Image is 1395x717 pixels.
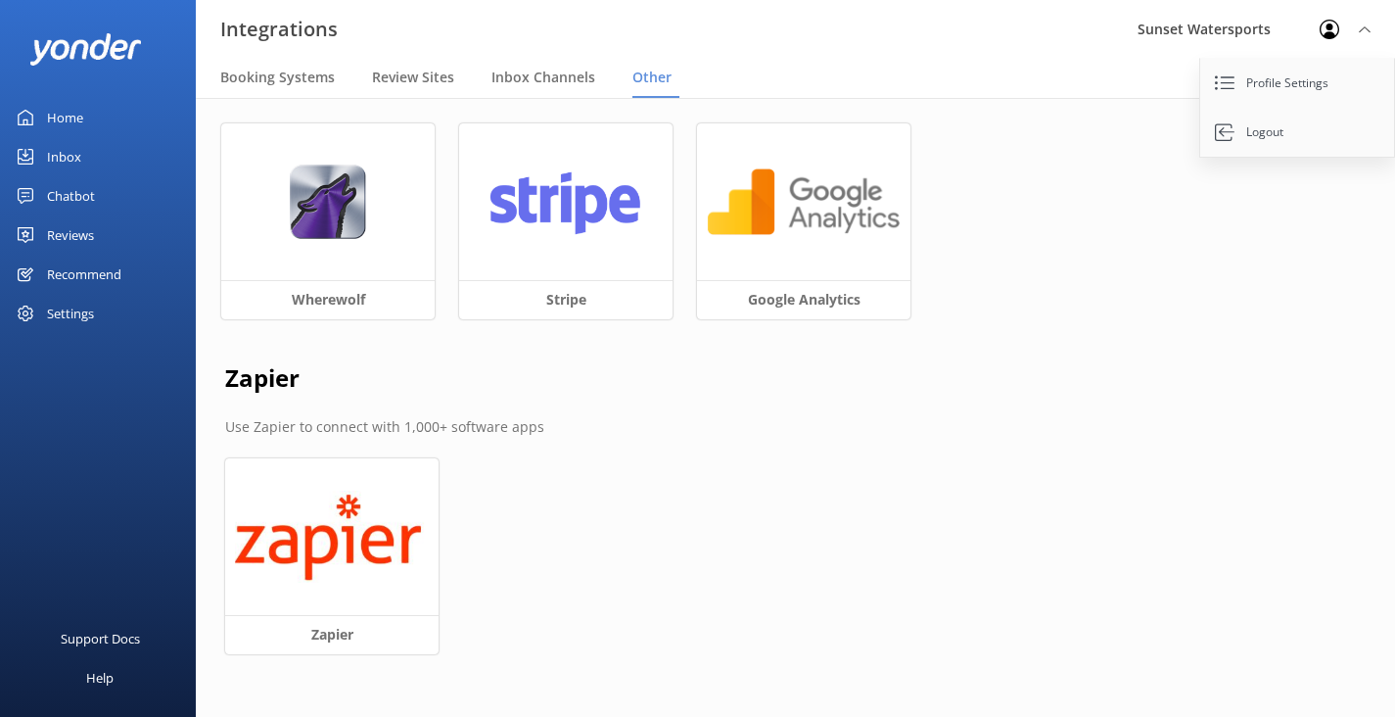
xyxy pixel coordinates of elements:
div: Recommend [47,255,121,294]
h2: Zapier [225,359,1366,397]
a: Stripe [459,123,673,319]
img: wherewolf.png [289,165,366,240]
div: Help [86,658,114,697]
p: Use Zapier to connect with 1,000+ software apps [225,416,1366,438]
div: Support Docs [61,619,140,658]
h3: Zapier [225,615,439,654]
a: Zapier [225,458,439,654]
h3: Integrations [220,14,338,45]
a: Google Analytics [697,123,910,319]
img: zapier.png [235,491,429,583]
div: Reviews [47,215,94,255]
img: stripe.png [469,165,663,240]
div: Inbox [47,137,81,176]
span: Inbox Channels [491,68,595,87]
div: Home [47,98,83,137]
div: Chatbot [47,176,95,215]
img: google-analytics.png [707,165,901,240]
div: Settings [47,294,94,333]
span: Review Sites [372,68,454,87]
img: yonder-white-logo.png [29,33,142,66]
a: Wherewolf [221,123,435,319]
h3: Google Analytics [697,280,910,319]
h3: Stripe [459,280,673,319]
h3: Wherewolf [221,280,435,319]
span: Other [632,68,672,87]
span: Booking Systems [220,68,335,87]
